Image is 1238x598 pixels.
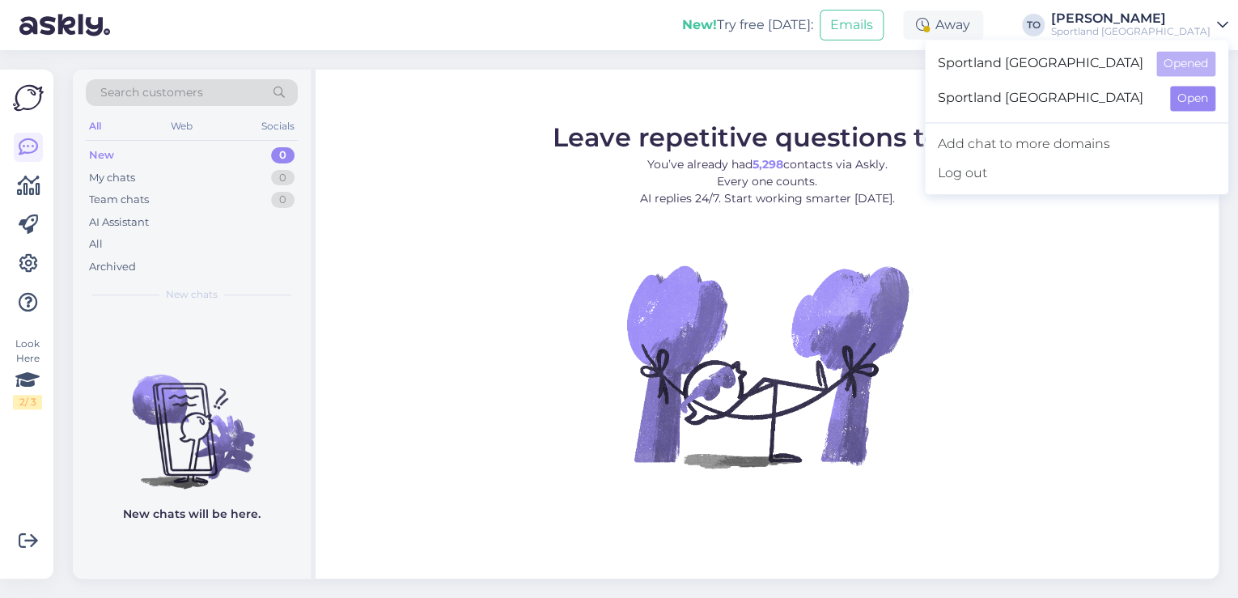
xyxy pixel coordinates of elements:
[925,159,1228,188] div: Log out
[271,170,295,186] div: 0
[553,156,982,207] p: You’ve already had contacts via Askly. Every one counts. AI replies 24/7. Start working smarter [...
[13,395,42,409] div: 2 / 3
[89,170,135,186] div: My chats
[89,236,103,252] div: All
[271,192,295,208] div: 0
[73,346,311,491] img: No chats
[682,17,717,32] b: New!
[89,214,149,231] div: AI Assistant
[13,83,44,113] img: Askly Logo
[925,129,1228,159] a: Add chat to more domains
[903,11,983,40] div: Away
[553,121,982,153] span: Leave repetitive questions to AI.
[89,259,136,275] div: Archived
[682,15,813,35] div: Try free [DATE]:
[938,86,1157,111] span: Sportland [GEOGRAPHIC_DATA]
[271,147,295,163] div: 0
[86,116,104,137] div: All
[1022,14,1045,36] div: TO
[753,157,783,172] b: 5,298
[938,51,1143,76] span: Sportland [GEOGRAPHIC_DATA]
[123,506,261,523] p: New chats will be here.
[13,337,42,409] div: Look Here
[1156,51,1215,76] button: Opened
[621,220,913,511] img: No Chat active
[89,147,114,163] div: New
[1170,86,1215,111] button: Open
[1051,12,1210,25] div: [PERSON_NAME]
[100,84,203,101] span: Search customers
[1051,12,1228,38] a: [PERSON_NAME]Sportland [GEOGRAPHIC_DATA]
[1051,25,1210,38] div: Sportland [GEOGRAPHIC_DATA]
[820,10,884,40] button: Emails
[89,192,149,208] div: Team chats
[166,287,218,302] span: New chats
[258,116,298,137] div: Socials
[167,116,196,137] div: Web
